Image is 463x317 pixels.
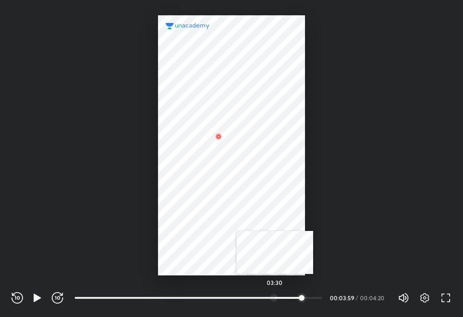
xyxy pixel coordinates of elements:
[356,295,358,301] div: /
[213,131,225,142] img: wMgqJGBwKWe8AAAAABJRU5ErkJggg==
[360,295,386,301] div: 00:04:20
[330,295,354,301] div: 00:03:59
[267,280,282,285] h5: 03:30
[166,23,210,30] img: logo.2a7e12a2.svg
